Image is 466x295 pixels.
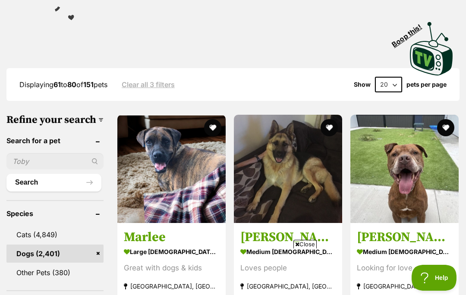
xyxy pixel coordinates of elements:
[24,252,442,291] iframe: Advertisement
[204,119,221,136] button: favourite
[437,119,454,136] button: favourite
[19,80,107,89] span: Displaying to of pets
[124,246,219,258] strong: large [DEMOGRAPHIC_DATA] Dog
[293,240,317,248] span: Close
[124,229,219,246] h3: Marlee
[240,246,336,258] strong: medium [DEMOGRAPHIC_DATA] Dog
[6,210,104,217] header: Species
[122,81,175,88] a: Clear all 3 filters
[6,226,104,244] a: Cats (4,849)
[240,229,336,246] h3: [PERSON_NAME]
[350,115,459,223] img: Harry - Staffordshire Bull Terrier Dog
[6,245,104,263] a: Dogs (2,401)
[410,14,453,77] a: Boop this!
[354,81,371,88] span: Show
[6,264,104,282] a: Other Pets (380)
[6,137,104,144] header: Search for a pet
[117,115,226,223] img: Marlee - Boxer x Rhodesian Ridgeback Dog
[6,114,104,126] h3: Refine your search
[390,17,430,48] span: Boop this!
[406,81,447,88] label: pets per page
[412,265,457,291] iframe: Help Scout Beacon - Open
[6,174,101,191] button: Search
[357,246,452,258] strong: medium [DEMOGRAPHIC_DATA] Dog
[67,80,76,89] strong: 80
[410,22,453,75] img: PetRescue TV logo
[321,119,338,136] button: favourite
[357,229,452,246] h3: [PERSON_NAME]
[83,80,94,89] strong: 151
[6,153,104,169] input: Toby
[54,80,61,89] strong: 61
[234,115,342,223] img: Boru - German Shepherd Dog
